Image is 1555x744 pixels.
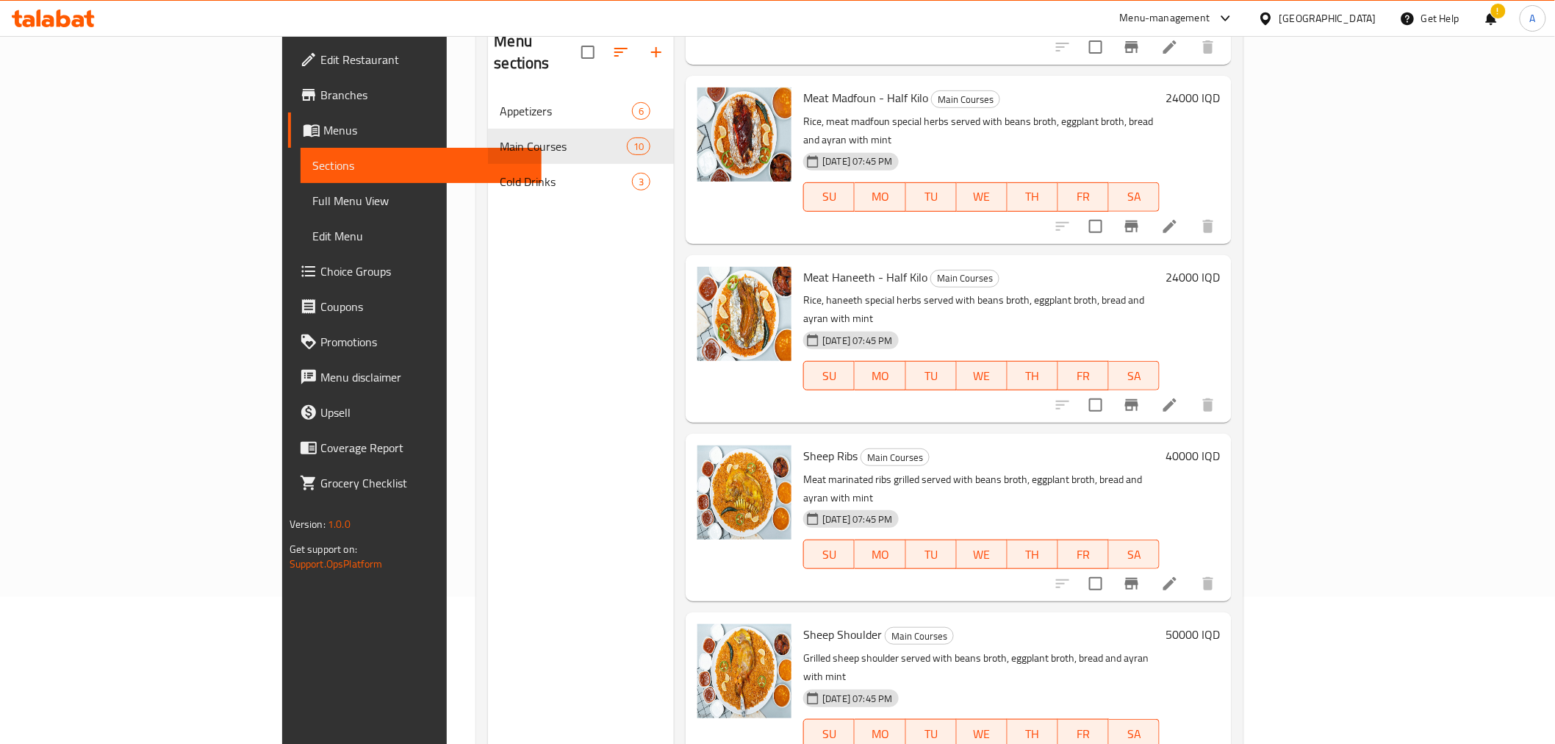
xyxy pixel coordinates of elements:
[1058,361,1109,390] button: FR
[931,90,1000,108] div: Main Courses
[930,270,999,287] div: Main Courses
[803,445,858,467] span: Sheep Ribs
[963,544,1002,565] span: WE
[697,267,791,361] img: Meat Haneeth - Half Kilo
[1013,186,1052,207] span: TH
[1115,365,1154,387] span: SA
[288,465,542,501] a: Grocery Checklist
[320,86,530,104] span: Branches
[328,515,351,534] span: 1.0.0
[861,448,930,466] div: Main Courses
[572,37,603,68] span: Select all sections
[1058,182,1109,212] button: FR
[633,175,650,189] span: 3
[603,35,639,70] span: Sort sections
[320,404,530,421] span: Upsell
[1109,540,1160,569] button: SA
[500,137,627,155] span: Main Courses
[312,227,530,245] span: Edit Menu
[816,512,898,526] span: [DATE] 07:45 PM
[906,361,957,390] button: TU
[810,544,849,565] span: SU
[1115,186,1154,207] span: SA
[488,93,674,129] div: Appetizers6
[697,87,791,182] img: Meat Madfoun - Half Kilo
[1166,87,1220,108] h6: 24000 IQD
[1166,446,1220,466] h6: 40000 IQD
[632,173,650,190] div: items
[957,182,1008,212] button: WE
[288,254,542,289] a: Choice Groups
[861,365,899,387] span: MO
[803,623,882,645] span: Sheep Shoulder
[803,471,1160,507] p: Meat marinated ribs grilled served with beans broth, eggplant broth, bread and ayran with mint
[1114,209,1149,244] button: Branch-specific-item
[488,129,674,164] div: Main Courses10
[855,182,905,212] button: MO
[1530,10,1536,26] span: A
[1191,29,1226,65] button: delete
[816,334,898,348] span: [DATE] 07:45 PM
[288,77,542,112] a: Branches
[1013,365,1052,387] span: TH
[301,148,542,183] a: Sections
[906,540,957,569] button: TU
[803,87,928,109] span: Meat Madfoun - Half Kilo
[1008,540,1058,569] button: TH
[320,298,530,315] span: Coupons
[861,544,899,565] span: MO
[861,186,899,207] span: MO
[957,540,1008,569] button: WE
[301,183,542,218] a: Full Menu View
[320,51,530,68] span: Edit Restaurant
[803,182,855,212] button: SU
[500,102,632,120] span: Appetizers
[912,365,951,387] span: TU
[1161,38,1179,56] a: Edit menu item
[627,137,650,155] div: items
[1191,566,1226,601] button: delete
[288,324,542,360] a: Promotions
[320,439,530,457] span: Coverage Report
[1080,211,1111,242] span: Select to update
[810,365,849,387] span: SU
[320,333,530,351] span: Promotions
[906,182,957,212] button: TU
[1013,544,1052,565] span: TH
[912,544,951,565] span: TU
[932,91,999,108] span: Main Courses
[323,121,530,139] span: Menus
[288,360,542,395] a: Menu disclaimer
[1114,566,1149,601] button: Branch-specific-item
[1114,387,1149,423] button: Branch-specific-item
[1115,544,1154,565] span: SA
[1191,209,1226,244] button: delete
[301,218,542,254] a: Edit Menu
[963,186,1002,207] span: WE
[803,291,1160,328] p: Rice, haneeth special herbs served with beans broth, eggplant broth, bread and ayran with mint
[628,140,650,154] span: 10
[639,35,674,70] button: Add section
[1080,32,1111,62] span: Select to update
[1279,10,1376,26] div: [GEOGRAPHIC_DATA]
[632,102,650,120] div: items
[1008,361,1058,390] button: TH
[886,628,953,645] span: Main Courses
[312,157,530,174] span: Sections
[288,289,542,324] a: Coupons
[803,266,927,288] span: Meat Haneeth - Half Kilo
[1080,390,1111,421] span: Select to update
[288,42,542,77] a: Edit Restaurant
[816,692,898,706] span: [DATE] 07:45 PM
[320,368,530,386] span: Menu disclaimer
[803,112,1160,149] p: Rice, meat madfoun special herbs served with beans broth, eggplant broth, bread and ayran with mint
[816,154,898,168] span: [DATE] 07:45 PM
[1064,544,1103,565] span: FR
[320,474,530,492] span: Grocery Checklist
[1064,365,1103,387] span: FR
[312,192,530,210] span: Full Menu View
[500,173,632,190] div: Cold Drinks
[290,540,357,559] span: Get support on:
[1161,218,1179,235] a: Edit menu item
